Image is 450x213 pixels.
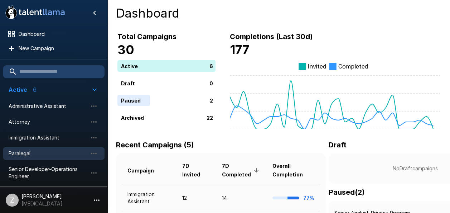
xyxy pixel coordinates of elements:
span: 7D Completed [222,162,261,179]
td: 12 [176,185,216,211]
span: Overall Completion [272,162,314,179]
b: 177 [230,42,249,57]
h4: Dashboard [116,6,441,21]
b: Total Campaigns [117,32,176,41]
b: 30 [117,42,134,57]
span: 7D Invited [182,162,211,179]
b: Paused ( 2 ) [329,188,365,197]
p: 22 [207,114,213,121]
td: Immigration Assistant [122,185,176,211]
p: 6 [209,62,213,70]
td: 14 [216,185,267,211]
b: Draft [329,141,347,149]
b: Recent Campaigns (5) [116,141,194,149]
b: 77% [303,195,314,201]
b: Completions (Last 30d) [230,32,313,41]
p: 0 [209,79,213,87]
span: Campaign [127,166,163,175]
p: 2 [210,96,213,104]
